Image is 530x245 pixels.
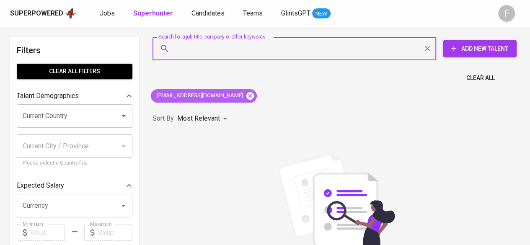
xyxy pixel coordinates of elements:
button: Open [118,200,129,211]
button: Clear [421,43,433,54]
span: [EMAIL_ADDRESS][DOMAIN_NAME] [151,92,248,100]
span: Candidates [191,9,225,17]
button: Add New Talent [443,40,517,57]
span: Clear All filters [23,66,126,77]
b: Superhunter [133,9,173,17]
a: Jobs [100,8,116,19]
span: Jobs [100,9,115,17]
a: Candidates [191,8,226,19]
span: GlintsGPT [281,9,310,17]
span: Teams [243,9,263,17]
button: Open [118,110,129,122]
a: Superhunter [133,8,175,19]
div: Expected Salary [17,177,132,194]
p: Expected Salary [17,181,64,191]
span: Add New Talent [450,44,510,54]
button: Clear All filters [17,64,132,79]
div: [EMAIL_ADDRESS][DOMAIN_NAME] [151,89,257,103]
p: Most Relevant [177,113,220,124]
input: Value [98,224,132,241]
button: Clear All [463,70,498,86]
div: Superpowered [10,9,63,18]
input: Value [30,224,65,241]
a: Superpoweredapp logo [10,7,76,20]
p: Please select a Country first [23,159,127,168]
div: Most Relevant [177,111,230,126]
p: Sort By [153,113,174,124]
img: app logo [65,7,76,20]
a: GlintsGPT NEW [281,8,331,19]
span: NEW [312,10,331,18]
a: Teams [243,8,264,19]
span: Clear All [466,73,495,83]
h6: Filters [17,44,132,57]
p: Talent Demographics [17,91,79,101]
div: F [498,5,515,22]
div: Talent Demographics [17,88,132,104]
